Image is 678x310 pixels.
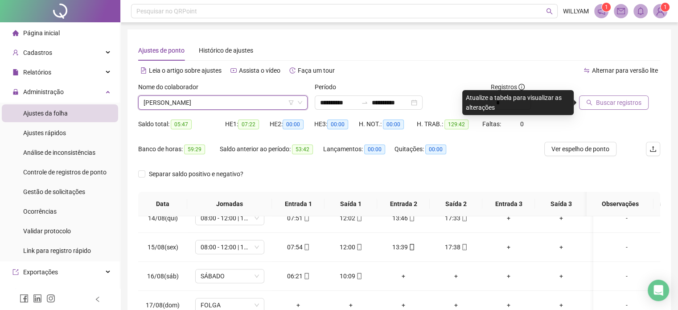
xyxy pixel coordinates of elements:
[230,67,237,74] span: youtube
[138,47,185,54] span: Ajustes de ponto
[298,67,335,74] span: Faça um tour
[23,88,64,95] span: Administração
[355,244,362,250] span: mobile
[592,67,658,74] span: Alternar para versão lite
[20,294,29,303] span: facebook
[600,271,653,281] div: -
[579,95,649,110] button: Buscar registros
[491,82,525,92] span: Registros
[384,213,423,223] div: 13:46
[23,110,68,117] span: Ajustes da folha
[279,271,317,281] div: 06:21
[384,271,423,281] div: +
[332,300,370,310] div: +
[138,192,187,216] th: Data
[292,145,313,154] span: 53:42
[637,7,645,15] span: bell
[594,199,646,209] span: Observações
[138,144,220,154] div: Banco de horas:
[518,84,525,90] span: info-circle
[383,120,404,129] span: 00:00
[489,242,528,252] div: +
[12,30,19,36] span: home
[23,29,60,37] span: Página inicial
[146,302,180,309] span: 17/08(dom)
[653,4,667,18] img: 93026
[23,188,85,195] span: Gestão de solicitações
[239,67,280,74] span: Assista o vídeo
[542,242,580,252] div: +
[23,169,107,176] span: Controle de registros de ponto
[535,192,588,216] th: Saída 3
[355,215,362,221] span: mobile
[303,273,310,279] span: mobile
[33,294,42,303] span: linkedin
[462,90,574,115] div: Atualize a tabela para visualizar as alterações
[542,271,580,281] div: +
[201,240,259,254] span: 08:00 - 12:00 | 13:30 - 17:30
[661,3,670,12] sup: Atualize o seu contato no menu Meus Dados
[184,145,205,154] span: 59:29
[361,99,368,106] span: swap-right
[600,213,653,223] div: -
[23,208,57,215] span: Ocorrências
[23,129,66,136] span: Ajustes rápidos
[364,145,385,154] span: 00:00
[140,67,147,74] span: file-text
[303,244,310,250] span: mobile
[171,120,192,129] span: 05:47
[303,215,310,221] span: mobile
[417,119,482,129] div: H. TRAB.:
[542,213,580,223] div: +
[279,242,317,252] div: 07:54
[583,67,590,74] span: swap
[600,300,653,310] div: -
[283,120,304,129] span: 00:00
[289,67,296,74] span: history
[279,213,317,223] div: 07:51
[238,120,259,129] span: 07:22
[437,300,475,310] div: +
[394,144,460,154] div: Quitações:
[460,215,468,221] span: mobile
[201,269,259,283] span: SÁBADO
[355,273,362,279] span: mobile
[314,119,359,129] div: HE 3:
[444,120,468,129] span: 129:42
[323,144,394,154] div: Lançamentos:
[46,294,55,303] span: instagram
[23,69,51,76] span: Relatórios
[144,96,302,109] span: DAYANE LIMA OLIVEIRA
[602,3,611,12] sup: 1
[600,242,653,252] div: -
[377,192,430,216] th: Entrada 2
[12,50,19,56] span: user-add
[649,145,657,153] span: upload
[586,99,592,106] span: search
[279,300,317,310] div: +
[384,242,423,252] div: 13:39
[597,7,605,15] span: notification
[297,100,303,105] span: down
[542,300,580,310] div: +
[596,98,641,107] span: Buscar registros
[605,4,608,10] span: 1
[23,269,58,276] span: Exportações
[148,244,178,251] span: 15/08(sex)
[327,120,348,129] span: 00:00
[489,213,528,223] div: +
[12,69,19,75] span: file
[437,271,475,281] div: +
[359,119,417,129] div: H. NOT.:
[546,8,553,15] span: search
[482,120,502,128] span: Faltas:
[332,271,370,281] div: 10:09
[648,280,669,301] div: Open Intercom Messenger
[138,82,204,92] label: Nome do colaborador
[384,300,423,310] div: +
[12,89,19,95] span: lock
[272,192,325,216] th: Entrada 1
[325,192,377,216] th: Saída 1
[23,247,91,254] span: Link para registro rápido
[437,242,475,252] div: 17:38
